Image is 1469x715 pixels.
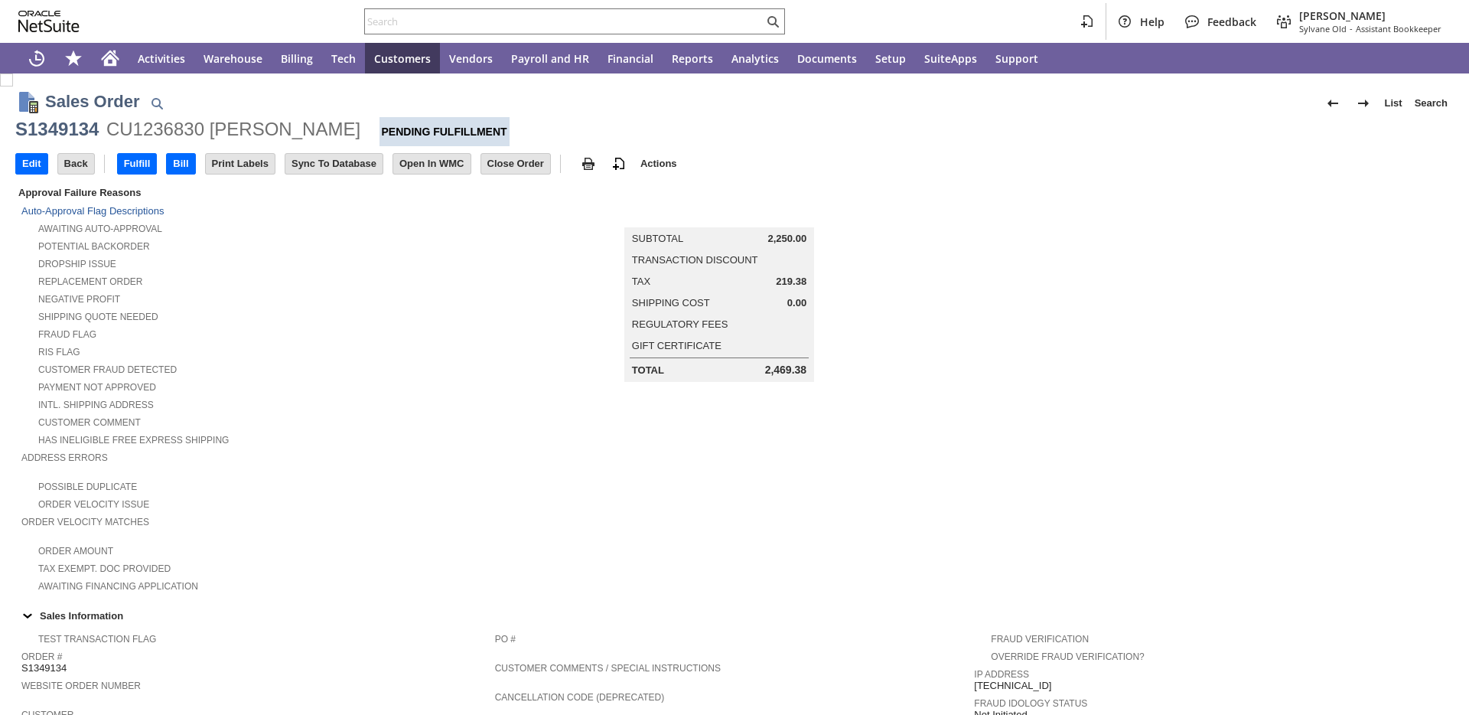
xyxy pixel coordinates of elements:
[206,154,275,174] input: Print Labels
[272,43,322,73] a: Billing
[38,400,154,410] a: Intl. Shipping Address
[974,680,1051,692] span: [TECHNICAL_ID]
[731,51,779,66] span: Analytics
[1324,94,1342,113] img: Previous
[1299,23,1347,34] span: Sylvane Old
[16,154,47,174] input: Edit
[768,233,807,245] span: 2,250.00
[776,276,806,288] span: 219.38
[38,499,149,510] a: Order Velocity Issue
[924,51,977,66] span: SuiteApps
[38,259,116,269] a: Dropship Issue
[38,364,177,375] a: Customer Fraud Detected
[797,51,857,66] span: Documents
[974,669,1029,680] a: IP Address
[598,43,663,73] a: Financial
[1409,91,1454,116] a: Search
[38,546,113,557] a: Order Amount
[38,276,142,287] a: Replacement Order
[866,43,915,73] a: Setup
[38,634,156,645] a: Test Transaction Flag
[21,651,62,662] a: Order #
[55,43,92,73] div: Shortcuts
[722,43,788,73] a: Analytics
[194,43,272,73] a: Warehouse
[1140,15,1164,29] span: Help
[632,276,650,287] a: Tax
[38,241,150,252] a: Potential Backorder
[18,11,80,32] svg: logo
[632,233,683,244] a: Subtotal
[15,606,1454,625] td: Sales Information
[1207,15,1256,29] span: Feedback
[915,43,986,73] a: SuiteApps
[365,43,440,73] a: Customers
[788,43,866,73] a: Documents
[495,634,516,645] a: PO #
[663,43,722,73] a: Reports
[1299,8,1441,23] span: [PERSON_NAME]
[15,117,99,142] div: S1349134
[787,297,806,309] span: 0.00
[1379,91,1409,116] a: List
[21,681,141,691] a: Website Order Number
[58,154,94,174] input: Back
[995,51,1038,66] span: Support
[974,698,1087,709] a: Fraud Idology Status
[21,452,108,463] a: Address Errors
[632,340,721,351] a: Gift Certificate
[129,43,194,73] a: Activities
[204,51,262,66] span: Warehouse
[579,155,598,173] img: print.svg
[672,51,713,66] span: Reports
[365,12,764,31] input: Search
[495,692,665,703] a: Cancellation Code (deprecated)
[632,297,710,309] a: Shipping Cost
[624,203,814,227] caption: Summary
[764,12,782,31] svg: Search
[92,43,129,73] a: Home
[28,49,46,67] svg: Recent Records
[106,117,360,142] div: CU1236830 [PERSON_NAME]
[21,205,164,217] a: Auto-Approval Flag Descriptions
[1354,94,1373,113] img: Next
[118,154,157,174] input: Fulfill
[502,43,598,73] a: Payroll and HR
[21,517,149,527] a: Order Velocity Matches
[45,89,140,114] h1: Sales Order
[634,158,683,169] a: Actions
[38,382,156,393] a: Payment not approved
[331,51,356,66] span: Tech
[38,312,158,322] a: Shipping Quote Needed
[18,43,55,73] a: Recent Records
[511,51,589,66] span: Payroll and HR
[632,364,664,376] a: Total
[991,634,1089,645] a: Fraud Verification
[495,663,721,674] a: Customer Comments / Special Instructions
[610,155,628,173] img: add-record.svg
[38,581,198,592] a: Awaiting Financing Application
[374,51,431,66] span: Customers
[1356,23,1441,34] span: Assistant Bookkeeper
[21,662,67,674] span: S1349134
[991,651,1144,662] a: Override Fraud Verification?
[64,49,83,67] svg: Shortcuts
[281,51,313,66] span: Billing
[38,482,137,492] a: Possible Duplicate
[38,435,229,446] a: Has Ineligible Free Express Shipping
[632,254,758,266] a: Transaction Discount
[393,154,471,174] input: Open In WMC
[38,329,96,340] a: Fraud Flag
[986,43,1047,73] a: Support
[38,563,171,574] a: Tax Exempt. Doc Provided
[138,51,185,66] span: Activities
[15,606,1448,625] div: Sales Information
[765,364,807,377] span: 2,469.38
[101,49,119,67] svg: Home
[38,224,162,234] a: Awaiting Auto-Approval
[875,51,906,66] span: Setup
[1350,23,1353,34] span: -
[285,154,383,174] input: Sync To Database
[38,417,141,428] a: Customer Comment
[607,51,653,66] span: Financial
